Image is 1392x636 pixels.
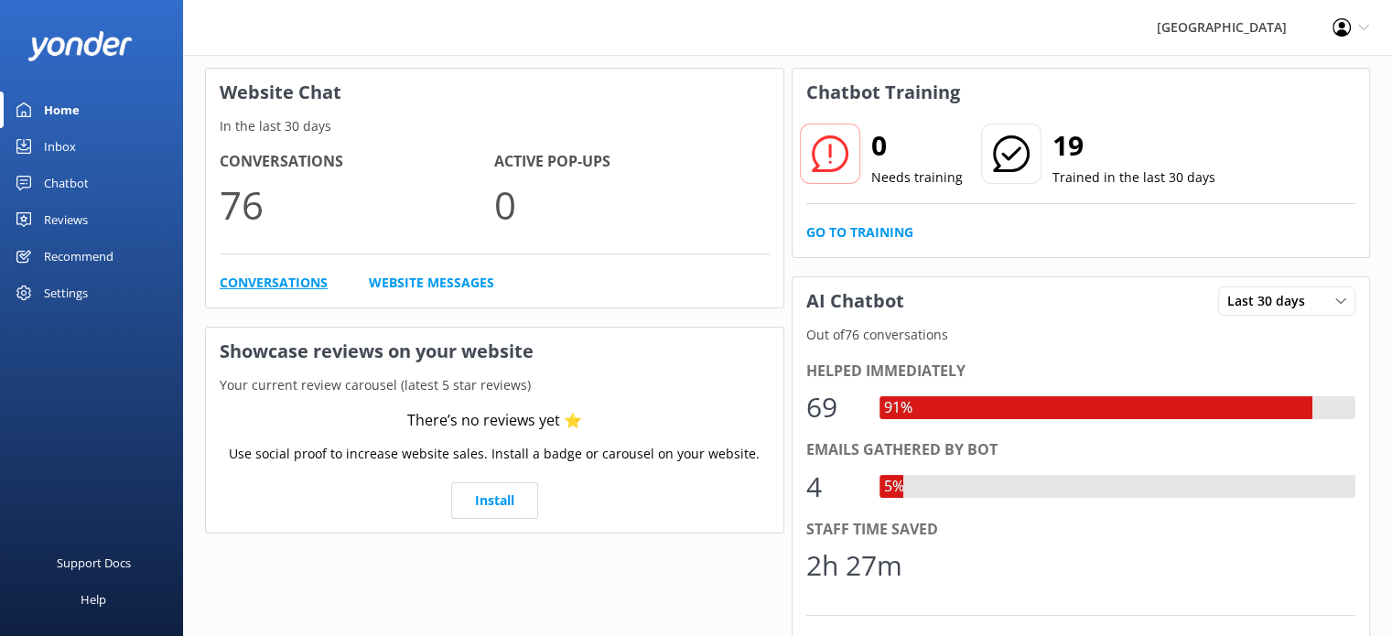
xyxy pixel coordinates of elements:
[220,273,328,293] a: Conversations
[220,150,494,174] h4: Conversations
[1052,167,1215,188] p: Trained in the last 30 days
[879,475,909,499] div: 5%
[806,360,1356,383] div: Helped immediately
[206,328,783,375] h3: Showcase reviews on your website
[1227,291,1316,311] span: Last 30 days
[806,544,902,587] div: 2h 27m
[494,150,769,174] h4: Active Pop-ups
[806,438,1356,462] div: Emails gathered by bot
[793,277,918,325] h3: AI Chatbot
[793,69,974,116] h3: Chatbot Training
[44,128,76,165] div: Inbox
[806,518,1356,542] div: Staff time saved
[57,544,131,581] div: Support Docs
[407,409,582,433] div: There’s no reviews yet ⭐
[44,92,80,128] div: Home
[871,124,963,167] h2: 0
[806,385,861,429] div: 69
[1052,124,1215,167] h2: 19
[206,375,783,395] p: Your current review carousel (latest 5 star reviews)
[806,465,861,509] div: 4
[793,325,1370,345] p: Out of 76 conversations
[229,444,760,464] p: Use social proof to increase website sales. Install a badge or carousel on your website.
[806,222,913,243] a: Go to Training
[220,174,494,235] p: 76
[879,396,917,420] div: 91%
[451,482,538,519] a: Install
[44,238,113,275] div: Recommend
[494,174,769,235] p: 0
[206,69,783,116] h3: Website Chat
[369,273,494,293] a: Website Messages
[206,116,783,136] p: In the last 30 days
[871,167,963,188] p: Needs training
[44,165,89,201] div: Chatbot
[27,31,133,61] img: yonder-white-logo.png
[44,201,88,238] div: Reviews
[81,581,106,618] div: Help
[44,275,88,311] div: Settings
